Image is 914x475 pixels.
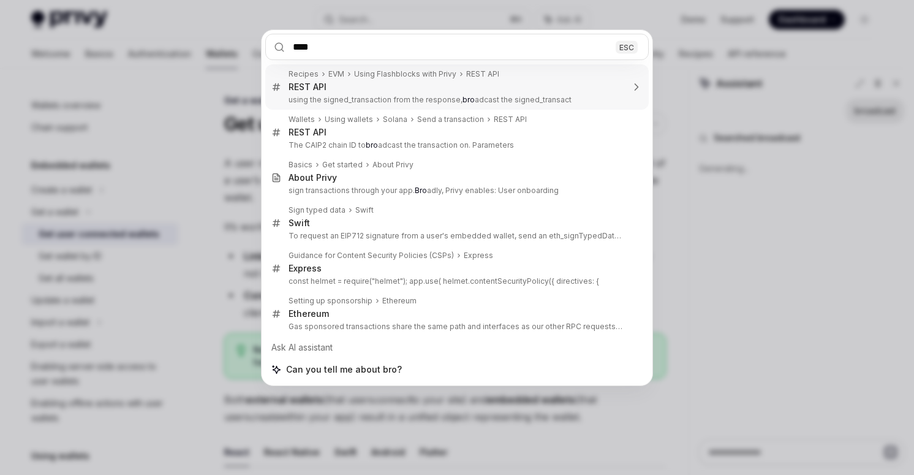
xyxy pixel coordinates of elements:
[383,115,407,124] div: Solana
[286,363,402,376] span: Can you tell me about bro?
[289,140,623,150] p: The CAIP2 chain ID to adcast the transaction on. Parameters
[289,172,337,183] div: About Privy
[354,69,456,79] div: Using Flashblocks with Privy
[463,95,475,104] b: bro
[494,115,527,124] div: REST API
[289,205,346,215] div: Sign typed data
[366,140,378,150] b: bro
[382,296,417,306] div: Ethereum
[466,69,499,79] div: REST API
[289,82,327,93] div: REST API
[289,251,454,260] div: Guidance for Content Security Policies (CSPs)
[289,296,372,306] div: Setting up sponsorship
[355,205,374,215] div: Swift
[289,276,623,286] p: const helmet = require("helmet"); app.use( helmet.contentSecurityPolicy({ directives: {
[265,336,649,359] div: Ask AI assistant
[289,308,329,319] div: Ethereum
[328,69,344,79] div: EVM
[415,186,427,195] b: Bro
[289,218,310,229] div: Swift
[616,40,638,53] div: ESC
[289,69,319,79] div: Recipes
[289,263,322,274] div: Express
[289,322,623,332] p: Gas sponsored transactions share the same path and interfaces as our other RPC requests. Learn more
[322,160,363,170] div: Get started
[417,115,484,124] div: Send a transaction
[372,160,414,170] div: About Privy
[289,115,315,124] div: Wallets
[289,231,623,241] p: To request an EIP712 signature from a user's embedded wallet, send an eth_signTypedData_v4 JSON-
[289,95,623,105] p: using the signed_transaction from the response, adcast the signed_transact
[289,127,327,138] div: REST API
[289,186,623,196] p: sign transactions through your app. adly, Privy enables: User onboarding
[289,160,312,170] div: Basics
[325,115,373,124] div: Using wallets
[464,251,493,260] div: Express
